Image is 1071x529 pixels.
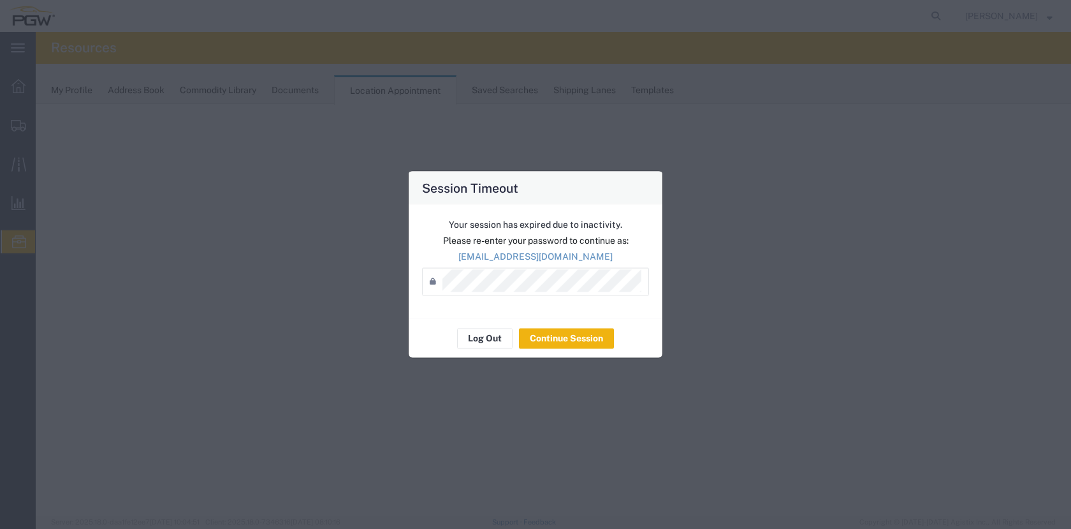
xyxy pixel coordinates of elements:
[422,218,649,231] p: Your session has expired due to inactivity.
[457,328,513,348] button: Log Out
[422,250,649,263] p: [EMAIL_ADDRESS][DOMAIN_NAME]
[422,234,649,247] p: Please re-enter your password to continue as:
[422,178,518,197] h4: Session Timeout
[519,328,614,348] button: Continue Session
